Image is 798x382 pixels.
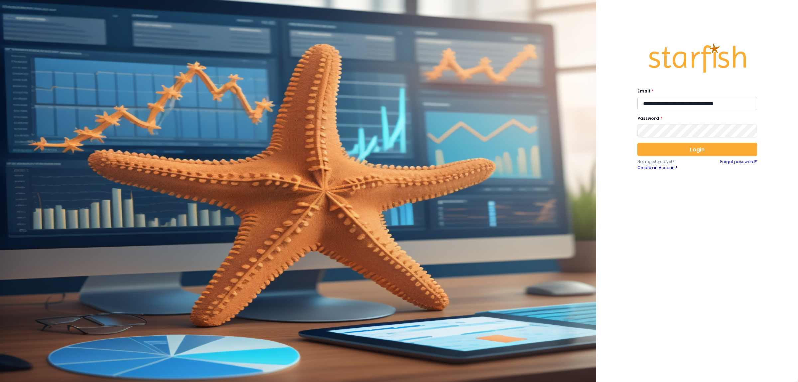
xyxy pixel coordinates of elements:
img: Logo.42cb71d561138c82c4ab.png [647,37,747,79]
a: Create an Account! [637,165,697,171]
label: Password [637,115,753,121]
p: Not registered yet? [637,159,697,165]
a: Forgot password? [720,159,757,171]
label: Email [637,88,753,94]
button: Login [637,143,757,156]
